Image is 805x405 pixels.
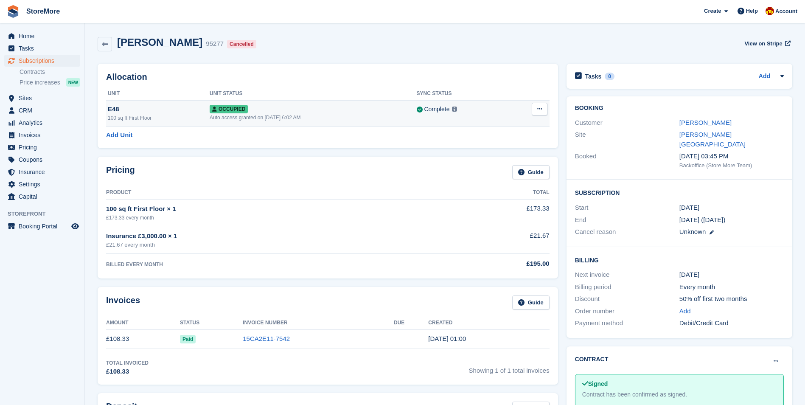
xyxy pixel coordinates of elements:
a: menu [4,55,80,67]
h2: Billing [575,256,784,264]
a: Guide [512,295,550,309]
div: Discount [575,294,679,304]
h2: Subscription [575,188,784,197]
h2: Pricing [106,165,135,179]
span: Account [775,7,797,16]
a: [PERSON_NAME][GEOGRAPHIC_DATA] [679,131,746,148]
span: Help [746,7,758,15]
th: Due [394,316,428,330]
a: Add Unit [106,130,132,140]
a: menu [4,129,80,141]
h2: [PERSON_NAME] [117,37,202,48]
div: £195.00 [441,259,550,269]
a: menu [4,166,80,178]
span: Analytics [19,117,70,129]
th: Product [106,186,441,200]
span: View on Stripe [744,39,782,48]
a: Guide [512,165,550,179]
a: menu [4,191,80,202]
div: Backoffice (Store More Team) [679,161,784,170]
div: £108.33 [106,367,149,377]
a: Preview store [70,221,80,231]
div: [DATE] 03:45 PM [679,152,784,161]
a: menu [4,92,80,104]
div: Site [575,130,679,149]
span: Home [19,30,70,42]
span: Showing 1 of 1 total invoices [469,359,550,377]
div: Billing period [575,282,679,292]
span: Storefront [8,210,84,218]
a: Add [759,72,770,82]
div: Start [575,203,679,213]
div: 100 sq ft First Floor [108,114,210,122]
a: menu [4,117,80,129]
div: 0 [605,73,614,80]
a: menu [4,220,80,232]
span: Coupons [19,154,70,166]
span: Price increases [20,79,60,87]
a: 15CA2E11-7542 [243,335,290,342]
a: menu [4,30,80,42]
h2: Invoices [106,295,140,309]
span: Sites [19,92,70,104]
a: menu [4,104,80,116]
div: E48 [108,104,210,114]
span: Paid [180,335,196,343]
th: Amount [106,316,180,330]
div: Next invoice [575,270,679,280]
div: Total Invoiced [106,359,149,367]
a: Contracts [20,68,80,76]
th: Invoice Number [243,316,394,330]
span: Invoices [19,129,70,141]
div: Order number [575,307,679,316]
th: Total [441,186,550,200]
span: Pricing [19,141,70,153]
div: NEW [66,78,80,87]
div: £21.67 every month [106,241,441,249]
div: [DATE] [679,270,784,280]
time: 2025-07-17 00:00:00 UTC [679,203,699,213]
span: [DATE] ([DATE]) [679,216,726,223]
span: Booking Portal [19,220,70,232]
span: Unknown [679,228,706,235]
th: Sync Status [417,87,509,101]
time: 2025-07-17 00:00:28 UTC [428,335,466,342]
div: Insurance £3,000.00 × 1 [106,231,441,241]
span: Subscriptions [19,55,70,67]
th: Unit [106,87,210,101]
h2: Contract [575,355,609,364]
a: menu [4,178,80,190]
span: Settings [19,178,70,190]
span: Tasks [19,42,70,54]
th: Unit Status [210,87,417,101]
span: Capital [19,191,70,202]
td: £21.67 [441,226,550,254]
img: Store More Team [766,7,774,15]
td: £173.33 [441,199,550,226]
div: 100 sq ft First Floor × 1 [106,204,441,214]
h2: Booking [575,105,784,112]
a: menu [4,154,80,166]
div: Cancel reason [575,227,679,237]
div: End [575,215,679,225]
a: Price increases NEW [20,78,80,87]
div: Customer [575,118,679,128]
h2: Tasks [585,73,602,80]
div: Debit/Credit Card [679,318,784,328]
a: View on Stripe [741,37,792,51]
div: Complete [424,105,450,114]
div: Cancelled [227,40,256,48]
img: stora-icon-8386f47178a22dfd0bd8f6a31ec36ba5ce8667c1dd55bd0f319d3a0aa187defe.svg [7,5,20,18]
div: Every month [679,282,784,292]
img: icon-info-grey-7440780725fd019a000dd9b08b2336e03edf1995a4989e88bcd33f0948082b44.svg [452,107,457,112]
div: Signed [582,380,777,388]
span: Create [704,7,721,15]
a: StoreMore [23,4,63,18]
div: Auto access granted on [DATE] 6:02 AM [210,114,417,121]
th: Status [180,316,243,330]
div: Contract has been confirmed as signed. [582,390,777,399]
div: BILLED EVERY MONTH [106,261,441,268]
a: [PERSON_NAME] [679,119,732,126]
a: menu [4,42,80,54]
h2: Allocation [106,72,550,82]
